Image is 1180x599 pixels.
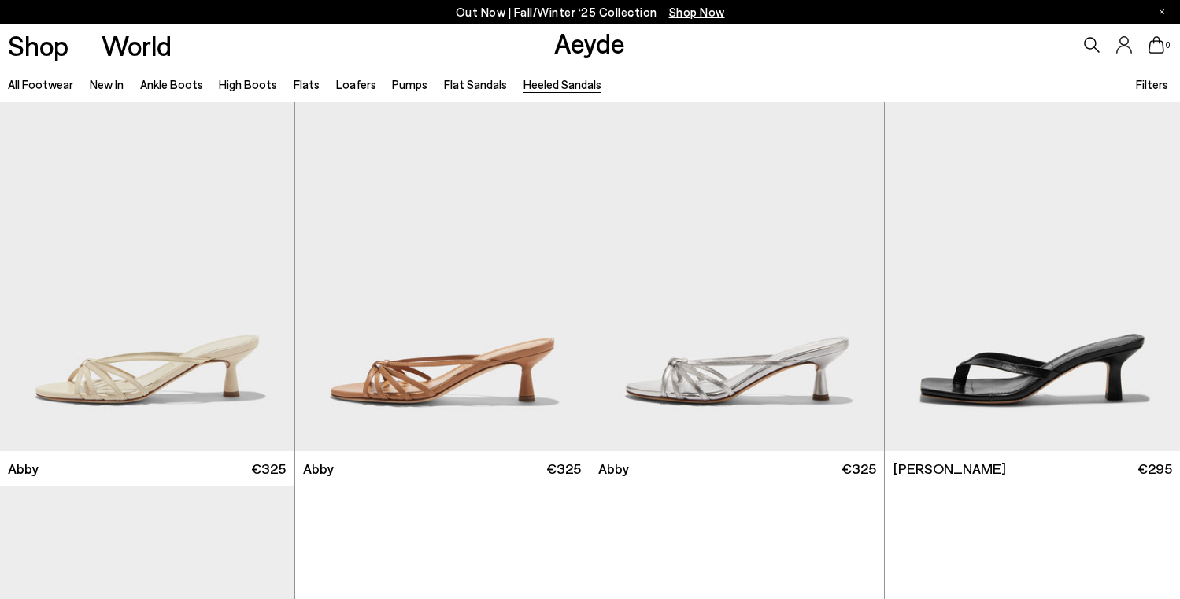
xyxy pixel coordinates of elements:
[392,77,427,91] a: Pumps
[885,451,1180,486] a: [PERSON_NAME] €295
[303,459,334,479] span: Abby
[444,77,507,91] a: Flat Sandals
[885,81,1180,451] img: Wilma Leather Thong Sandals
[669,5,725,19] span: Navigate to /collections/new-in
[893,459,1006,479] span: [PERSON_NAME]
[336,77,376,91] a: Loafers
[842,459,876,479] span: €325
[8,77,73,91] a: All Footwear
[295,81,590,451] img: Abby Leather Mules
[219,77,277,91] a: High Boots
[456,2,725,22] p: Out Now | Fall/Winter ‘25 Collection
[140,77,203,91] a: Ankle Boots
[523,77,601,91] a: Heeled Sandals
[90,77,124,91] a: New In
[251,459,286,479] span: €325
[598,459,629,479] span: Abby
[8,31,68,59] a: Shop
[1137,459,1172,479] span: €295
[590,81,885,451] img: Abby Leather Mules
[1164,41,1172,50] span: 0
[554,26,625,59] a: Aeyde
[8,459,39,479] span: Abby
[590,451,885,486] a: Abby €325
[1136,77,1168,91] span: Filters
[294,77,320,91] a: Flats
[1149,36,1164,54] a: 0
[102,31,172,59] a: World
[546,459,581,479] span: €325
[295,451,590,486] a: Abby €325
